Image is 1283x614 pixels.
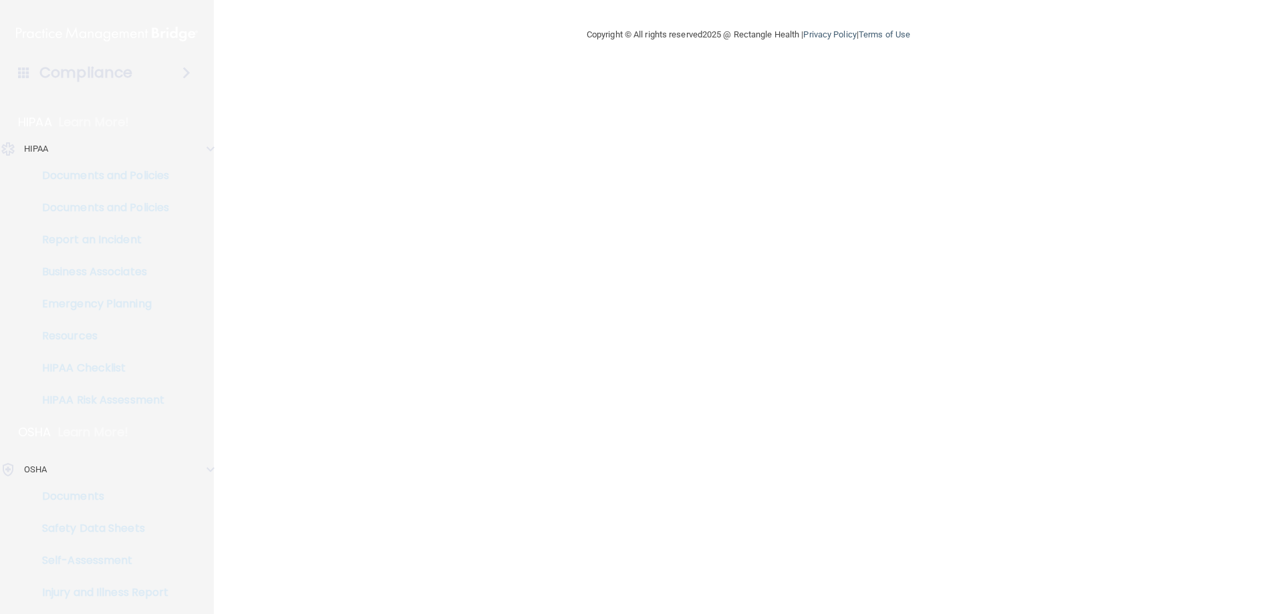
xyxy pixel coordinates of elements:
p: HIPAA Checklist [9,361,191,375]
p: Documents [9,490,191,503]
p: Report an Incident [9,233,191,247]
p: HIPAA [24,141,49,157]
p: Documents and Policies [9,169,191,182]
a: Privacy Policy [803,29,856,39]
p: Documents and Policies [9,201,191,214]
p: Self-Assessment [9,554,191,567]
p: Safety Data Sheets [9,522,191,535]
p: OSHA [18,424,51,440]
p: Learn More! [59,114,130,130]
div: Copyright © All rights reserved 2025 @ Rectangle Health | | [505,13,992,56]
p: HIPAA Risk Assessment [9,394,191,407]
p: Injury and Illness Report [9,586,191,599]
a: Terms of Use [859,29,910,39]
img: PMB logo [16,21,198,47]
p: Business Associates [9,265,191,279]
p: HIPAA [18,114,52,130]
p: Resources [9,329,191,343]
p: OSHA [24,462,47,478]
p: Learn More! [58,424,129,440]
p: Emergency Planning [9,297,191,311]
h4: Compliance [39,63,132,82]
